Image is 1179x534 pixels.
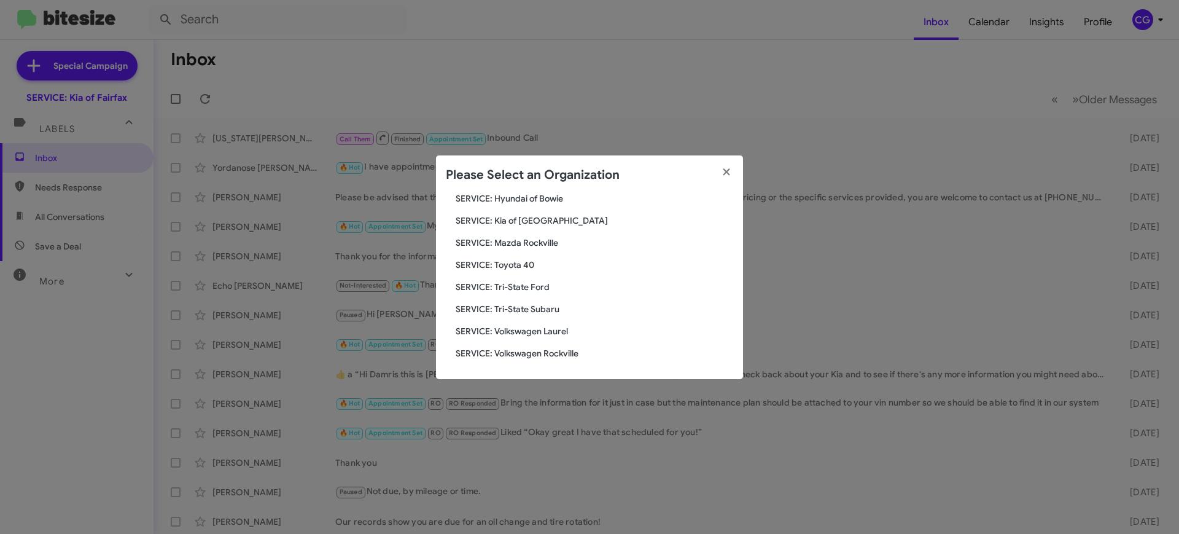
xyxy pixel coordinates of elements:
span: SERVICE: Volkswagen Laurel [456,325,733,337]
span: SERVICE: Volkswagen Rockville [456,347,733,359]
span: SERVICE: Mazda Rockville [456,237,733,249]
span: SERVICE: Tri-State Ford [456,281,733,293]
span: SERVICE: Hyundai of Bowie [456,192,733,205]
span: SERVICE: Toyota 40 [456,259,733,271]
h2: Please Select an Organization [446,165,620,185]
span: SERVICE: Tri-State Subaru [456,303,733,315]
span: SERVICE: Kia of [GEOGRAPHIC_DATA] [456,214,733,227]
